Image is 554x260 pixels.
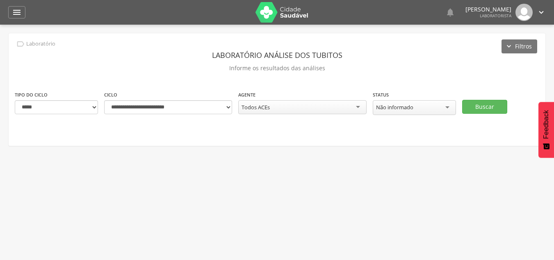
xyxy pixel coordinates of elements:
[238,92,255,98] label: Agente
[16,39,25,48] i: 
[15,92,48,98] label: Tipo do ciclo
[376,104,413,111] div: Não informado
[462,100,507,114] button: Buscar
[445,7,455,17] i: 
[373,92,389,98] label: Status
[465,7,511,12] p: [PERSON_NAME]
[445,4,455,21] a: 
[543,110,550,139] span: Feedback
[538,102,554,158] button: Feedback - Mostrar pesquisa
[537,8,546,17] i: 
[15,48,539,62] header: Laboratório análise dos tubitos
[26,41,55,47] p: Laboratório
[12,7,22,17] i: 
[8,6,25,18] a: 
[104,92,117,98] label: Ciclo
[242,104,270,111] div: Todos ACEs
[537,4,546,21] a: 
[480,13,511,18] span: Laboratorista
[502,39,537,53] button: Filtros
[15,62,539,74] p: Informe os resultados das análises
